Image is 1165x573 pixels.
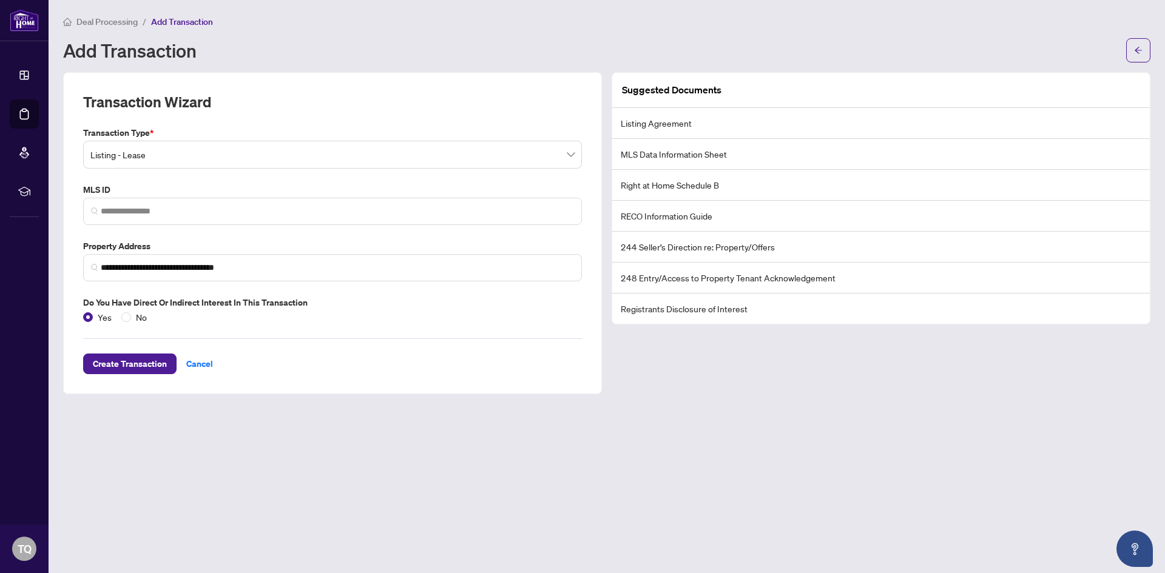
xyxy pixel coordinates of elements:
li: MLS Data Information Sheet [612,139,1150,170]
label: Property Address [83,240,582,253]
label: Do you have direct or indirect interest in this transaction [83,296,582,309]
li: Right at Home Schedule B [612,170,1150,201]
button: Create Transaction [83,354,177,374]
label: MLS ID [83,183,582,196]
span: Deal Processing [76,16,138,27]
span: No [131,310,152,324]
button: Open asap [1116,531,1153,567]
span: Create Transaction [93,354,167,374]
span: Listing - Lease [90,143,575,166]
span: Yes [93,310,116,324]
li: / [143,15,146,28]
li: Registrants Disclosure of Interest [612,293,1150,324]
span: Add Transaction [151,16,213,27]
li: 248 Entry/Access to Property Tenant Acknowledgement [612,263,1150,293]
span: TQ [18,540,32,557]
span: home [63,18,72,26]
img: search_icon [91,264,98,271]
label: Transaction Type [83,126,582,139]
img: logo [10,9,39,32]
li: Listing Agreement [612,108,1150,139]
span: Cancel [186,354,213,374]
span: arrow-left [1134,46,1143,55]
img: search_icon [91,207,98,215]
li: RECO Information Guide [612,201,1150,232]
h2: Transaction Wizard [83,92,211,112]
li: 244 Seller’s Direction re: Property/Offers [612,232,1150,263]
article: Suggested Documents [622,82,721,98]
h1: Add Transaction [63,41,197,60]
button: Cancel [177,354,223,374]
